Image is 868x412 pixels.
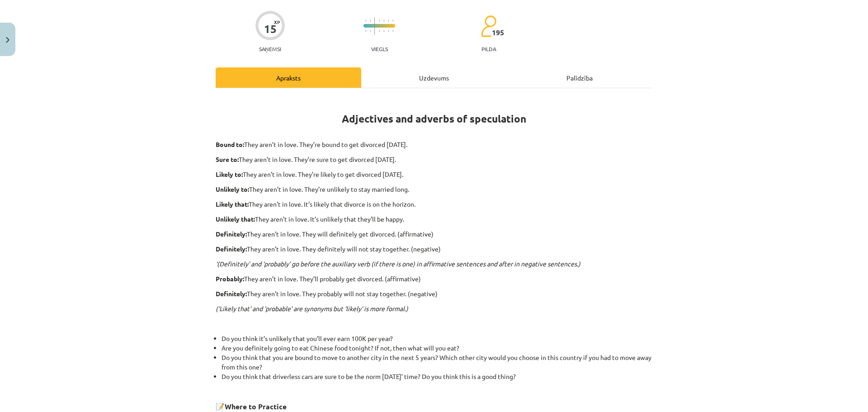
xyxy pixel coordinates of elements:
p: pilda [481,46,496,52]
p: They aren’t in love. They’re sure to get divorced [DATE]. [216,155,652,164]
p: They aren’t in love. They will definitely get divorced. (affirmative) [216,229,652,239]
p: They aren’t in love. They’re unlikely to stay married long. [216,185,652,194]
img: icon-short-line-57e1e144782c952c97e751825c79c345078a6d821885a25fce030b3d8c18986b.svg [379,30,380,32]
img: icon-short-line-57e1e144782c952c97e751825c79c345078a6d821885a25fce030b3d8c18986b.svg [365,30,366,32]
img: students-c634bb4e5e11cddfef0936a35e636f08e4e9abd3cc4e673bd6f9a4125e45ecb1.svg [481,15,496,38]
p: They aren’t in love. It’s unlikely that they’ll be happy. [216,214,652,224]
strong: Where to Practice [225,402,287,411]
p: They aren’t in love. They probably will not stay together. (negative) [216,289,652,298]
img: icon-short-line-57e1e144782c952c97e751825c79c345078a6d821885a25fce030b3d8c18986b.svg [388,19,389,22]
p: They aren’t in love. They’re likely to get divorced [DATE]. [216,170,652,179]
div: Uzdevums [361,67,507,88]
strong: Probably: [216,275,244,283]
li: Do you think that driverless cars are sure to be the norm [DATE]’ time? Do you think this is a go... [222,372,652,391]
img: icon-short-line-57e1e144782c952c97e751825c79c345078a6d821885a25fce030b3d8c18986b.svg [383,30,384,32]
img: icon-close-lesson-0947bae3869378f0d4975bcd49f059093ad1ed9edebbc8119c70593378902aed.svg [6,37,9,43]
strong: Likely to: [216,170,243,178]
img: icon-short-line-57e1e144782c952c97e751825c79c345078a6d821885a25fce030b3d8c18986b.svg [370,30,371,32]
h3: 📝 [216,395,652,412]
li: Do you think it’s unlikely that you’ll ever earn 100K per year? [222,334,652,343]
span: XP [274,19,280,24]
img: icon-short-line-57e1e144782c952c97e751825c79c345078a6d821885a25fce030b3d8c18986b.svg [392,19,393,22]
strong: Definitely: [216,230,247,238]
li: Are you definitely going to eat Chinese food tonight? If not, then what will you eat? [222,343,652,353]
img: icon-short-line-57e1e144782c952c97e751825c79c345078a6d821885a25fce030b3d8c18986b.svg [370,19,371,22]
strong: Unlikely to: [216,185,249,193]
img: icon-short-line-57e1e144782c952c97e751825c79c345078a6d821885a25fce030b3d8c18986b.svg [392,30,393,32]
p: They aren’t in love. They’ll probably get divorced. (affirmative) [216,274,652,284]
img: icon-short-line-57e1e144782c952c97e751825c79c345078a6d821885a25fce030b3d8c18986b.svg [379,19,380,22]
em: (‘Likely that’ and ‘probable’ are synonyms but ‘likely’ is more formal.) [216,304,408,313]
span: 195 [492,28,504,37]
strong: Bound to: [216,140,244,148]
img: icon-short-line-57e1e144782c952c97e751825c79c345078a6d821885a25fce030b3d8c18986b.svg [388,30,389,32]
p: Viegls [371,46,388,52]
strong: Unlikely that: [216,215,255,223]
strong: Definitely: [216,245,247,253]
div: Palīdzība [507,67,652,88]
img: icon-short-line-57e1e144782c952c97e751825c79c345078a6d821885a25fce030b3d8c18986b.svg [383,19,384,22]
p: Saņemsi [255,46,285,52]
img: icon-long-line-d9ea69661e0d244f92f715978eff75569469978d946b2353a9bb055b3ed8787d.svg [374,17,375,35]
div: Apraksts [216,67,361,88]
strong: Sure to: [216,155,239,163]
strong: Definitely: [216,289,247,298]
p: They aren’t in love. They’re bound to get divorced [DATE]. [216,140,652,149]
img: icon-short-line-57e1e144782c952c97e751825c79c345078a6d821885a25fce030b3d8c18986b.svg [365,19,366,22]
strong: Likely that: [216,200,249,208]
strong: Adjectives and adverbs of speculation [342,112,526,125]
li: Do you think that you are bound to move to another city in the next 5 years? Which other city wou... [222,353,652,372]
p: They aren’t in love. It’s likely that divorce is on the horizon. [216,199,652,209]
em: ‘(Definitely’ and ‘probably’ go before the auxiliary verb (if there is one) in affirmative senten... [216,260,580,268]
p: They aren’t in love. They definitely will not stay together. (negative) [216,244,652,254]
div: 15 [264,23,277,35]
